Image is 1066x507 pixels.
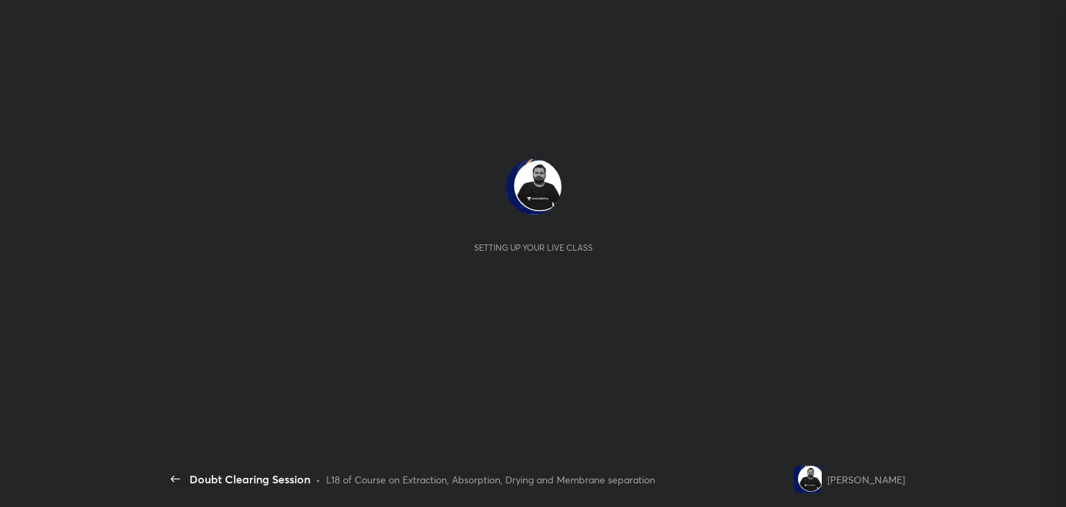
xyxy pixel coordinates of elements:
img: 06bb0d84a8f94ea8a9cc27b112cd422f.jpg [794,465,822,493]
div: Doubt Clearing Session [189,471,310,488]
div: • [316,472,321,487]
div: Setting up your live class [474,242,593,253]
img: 06bb0d84a8f94ea8a9cc27b112cd422f.jpg [506,159,561,215]
div: [PERSON_NAME] [827,472,905,487]
div: L18 of Course on Extraction, Absorption, Drying and Membrane separation [326,472,655,487]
